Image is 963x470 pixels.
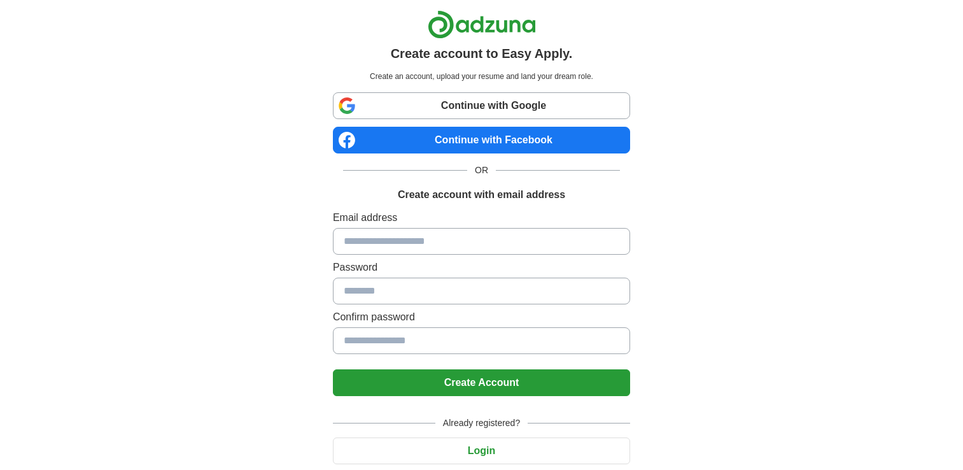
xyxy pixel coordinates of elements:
[333,438,630,464] button: Login
[467,164,496,177] span: OR
[333,260,630,275] label: Password
[333,445,630,456] a: Login
[335,71,628,82] p: Create an account, upload your resume and land your dream role.
[333,92,630,119] a: Continue with Google
[333,210,630,225] label: Email address
[333,369,630,396] button: Create Account
[391,44,573,63] h1: Create account to Easy Apply.
[333,310,630,325] label: Confirm password
[435,417,528,430] span: Already registered?
[398,187,565,203] h1: Create account with email address
[333,127,630,153] a: Continue with Facebook
[428,10,536,39] img: Adzuna logo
